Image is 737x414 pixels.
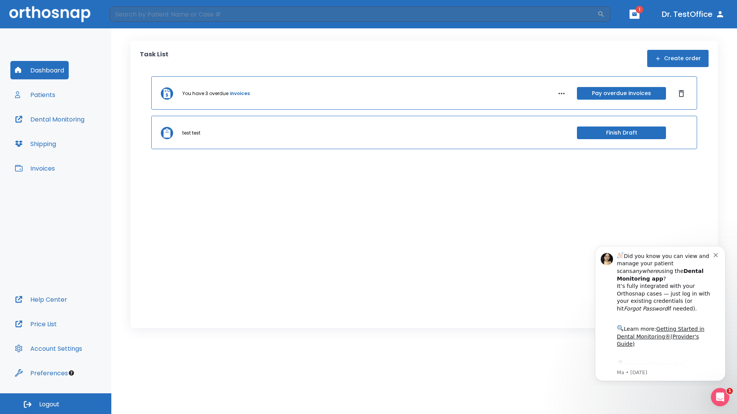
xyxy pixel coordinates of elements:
[659,7,728,21] button: Dr. TestOffice
[583,239,737,386] iframe: Intercom notifications message
[647,50,709,67] button: Create order
[68,370,75,376] div: Tooltip anchor
[110,7,597,22] input: Search by Patient Name or Case #
[10,61,69,79] button: Dashboard
[10,135,61,153] button: Shipping
[33,122,102,136] a: App Store
[10,290,72,309] button: Help Center
[577,87,666,100] button: Pay overdue invoices
[182,90,228,97] p: You have 3 overdue
[711,388,729,406] iframe: Intercom live chat
[9,6,91,22] img: Orthosnap
[577,127,666,139] button: Finish Draft
[33,120,130,159] div: Download the app: | ​ Let us know if you need help getting started!
[10,339,87,358] button: Account Settings
[33,130,130,137] p: Message from Ma, sent 5w ago
[10,364,73,382] button: Preferences
[39,400,59,409] span: Logout
[140,50,169,67] p: Task List
[130,12,136,18] button: Dismiss notification
[675,87,687,100] button: Dismiss
[10,85,60,104] button: Patients
[727,388,733,394] span: 1
[230,90,250,97] a: invoices
[10,315,61,333] button: Price List
[182,130,200,136] p: test test
[10,159,59,177] button: Invoices
[636,6,643,13] span: 1
[10,110,89,128] button: Dental Monitoring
